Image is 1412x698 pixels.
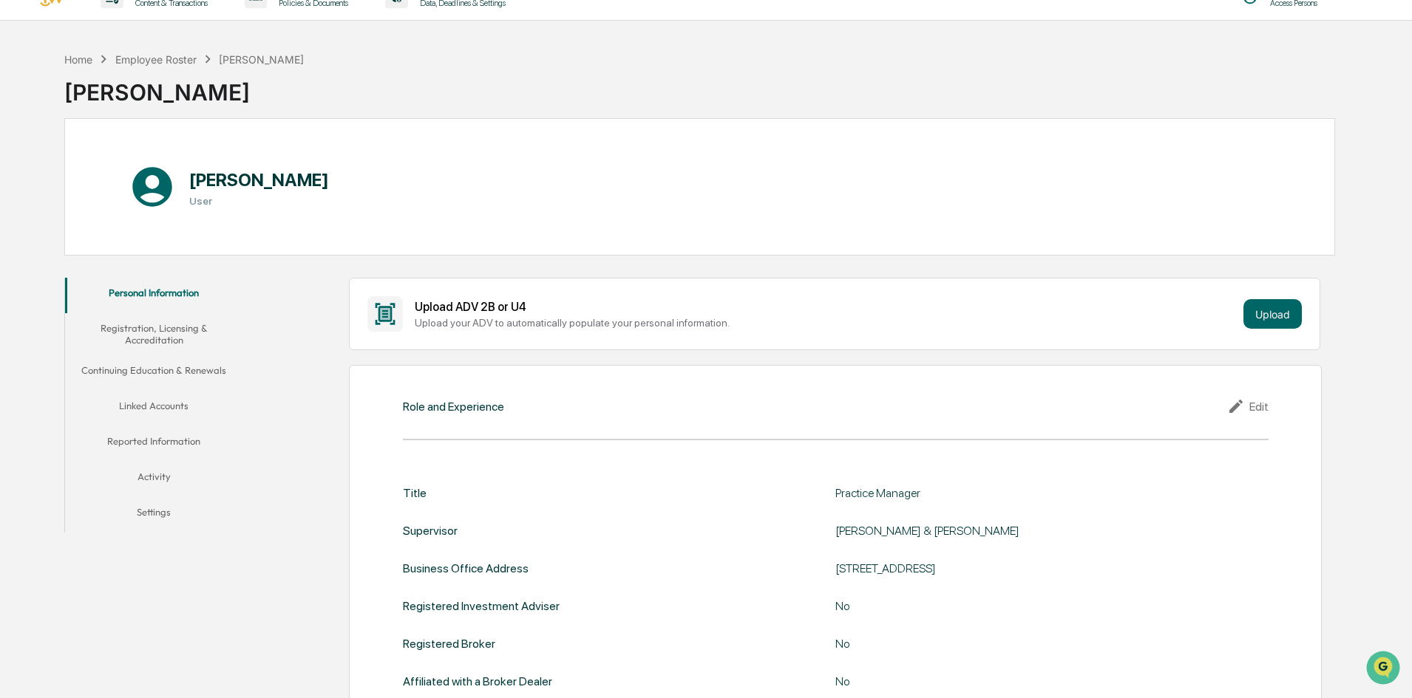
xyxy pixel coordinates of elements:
a: 🔎Data Lookup [9,208,99,235]
h1: [PERSON_NAME] [189,169,329,191]
div: Registered Investment Adviser [403,599,560,613]
div: 🗄️ [107,188,119,199]
div: Registered Broker [403,637,495,651]
button: Registration, Licensing & Accreditation [65,313,242,355]
div: Start new chat [50,113,242,128]
div: Employee Roster [115,53,197,66]
div: Home [64,53,92,66]
a: 🖐️Preclearance [9,180,101,207]
p: How can we help? [15,31,269,55]
button: Settings [65,497,242,533]
button: Activity [65,462,242,497]
div: No [835,637,1205,651]
div: Upload your ADV to automatically populate your personal information. [415,317,1238,329]
button: Linked Accounts [65,391,242,426]
div: We're available if you need us! [50,128,187,140]
img: 1746055101610-c473b297-6a78-478c-a979-82029cc54cd1 [15,113,41,140]
span: Pylon [147,250,179,261]
div: secondary tabs example [65,278,242,533]
iframe: Open customer support [1365,649,1405,689]
div: [PERSON_NAME] & [PERSON_NAME] [835,524,1205,538]
div: 🖐️ [15,188,27,199]
button: Start new chat [251,117,269,135]
a: 🗄️Attestations [101,180,189,207]
div: Role and Experience [403,400,504,414]
div: Title [403,486,427,500]
div: Edit [1227,397,1269,415]
button: Reported Information [65,426,242,462]
div: No [835,599,1205,613]
h3: User [189,195,329,207]
div: 🔎 [15,216,27,227]
div: Upload ADV 2B or U4 [415,300,1238,314]
div: [STREET_ADDRESS] [835,561,1205,575]
button: Personal Information [65,278,242,313]
button: Upload [1243,299,1302,329]
button: Continuing Education & Renewals [65,355,242,391]
div: [PERSON_NAME] [64,67,304,106]
span: Attestations [122,186,183,201]
a: Powered byPylon [104,250,179,261]
div: Business Office Address [403,561,529,575]
div: Affiliated with a Broker Dealer [403,674,552,688]
div: No [835,674,1205,688]
span: Data Lookup [30,214,93,229]
div: Practice Manager [835,486,1205,500]
div: Supervisor [403,524,458,538]
span: Preclearance [30,186,95,201]
div: [PERSON_NAME] [219,53,304,66]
